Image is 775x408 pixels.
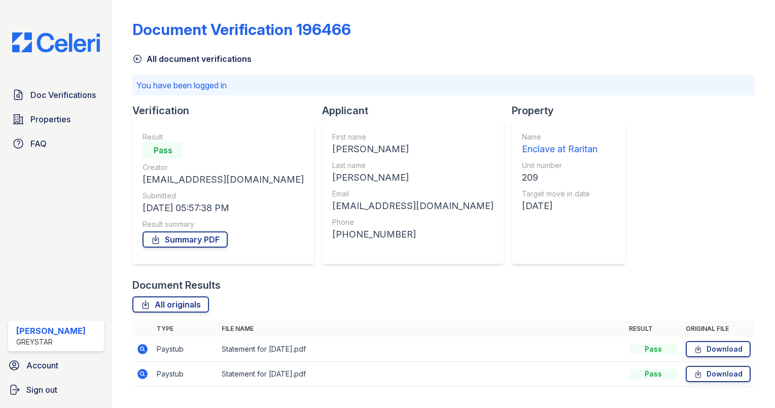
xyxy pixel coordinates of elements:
[332,142,494,156] div: [PERSON_NAME]
[218,337,625,362] td: Statement for [DATE].pdf
[143,132,304,142] div: Result
[332,217,494,227] div: Phone
[332,189,494,199] div: Email
[132,20,351,39] div: Document Verification 196466
[512,104,633,118] div: Property
[322,104,512,118] div: Applicant
[143,231,228,248] a: Summary PDF
[332,160,494,171] div: Last name
[143,219,304,229] div: Result summary
[132,296,209,313] a: All originals
[143,142,183,158] div: Pass
[26,359,58,371] span: Account
[332,132,494,142] div: First name
[629,369,678,379] div: Pass
[26,384,57,396] span: Sign out
[8,109,104,129] a: Properties
[8,85,104,105] a: Doc Verifications
[132,278,221,292] div: Document Results
[132,104,322,118] div: Verification
[132,53,252,65] a: All document verifications
[522,142,597,156] div: Enclave at Raritan
[4,380,108,400] a: Sign out
[218,362,625,387] td: Statement for [DATE].pdf
[682,321,755,337] th: Original file
[522,199,597,213] div: [DATE]
[16,337,86,347] div: Greystar
[522,132,597,156] a: Name Enclave at Raritan
[332,171,494,185] div: [PERSON_NAME]
[625,321,682,337] th: Result
[522,132,597,142] div: Name
[4,355,108,376] a: Account
[4,32,108,52] img: CE_Logo_Blue-a8612792a0a2168367f1c8372b55b34899dd931a85d93a1a3d3e32e68fde9ad4.png
[153,362,218,387] td: Paystub
[143,173,304,187] div: [EMAIL_ADDRESS][DOMAIN_NAME]
[30,113,71,125] span: Properties
[332,227,494,242] div: [PHONE_NUMBER]
[218,321,625,337] th: File name
[30,138,47,150] span: FAQ
[143,201,304,215] div: [DATE] 05:57:38 PM
[153,337,218,362] td: Paystub
[8,133,104,154] a: FAQ
[686,366,751,382] a: Download
[522,171,597,185] div: 209
[153,321,218,337] th: Type
[522,160,597,171] div: Unit number
[522,189,597,199] div: Target move in date
[30,89,96,101] span: Doc Verifications
[143,162,304,173] div: Creator
[143,191,304,201] div: Submitted
[332,199,494,213] div: [EMAIL_ADDRESS][DOMAIN_NAME]
[136,79,751,91] p: You have been logged in
[629,344,678,354] div: Pass
[686,341,751,357] a: Download
[16,325,86,337] div: [PERSON_NAME]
